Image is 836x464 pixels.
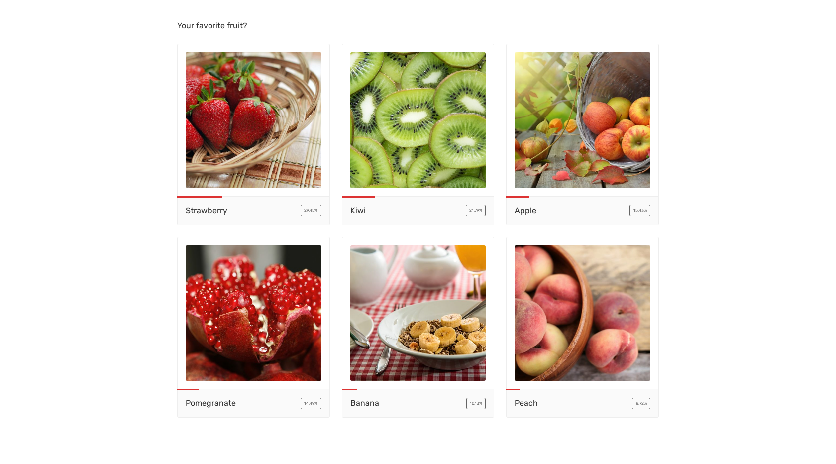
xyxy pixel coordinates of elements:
[466,398,486,409] div: 10.13%
[632,398,650,409] div: 8.72%
[301,205,321,216] div: 29.45%
[350,52,486,188] img: fruit-3246127_1920-500x500.jpg
[177,20,659,32] p: Your favorite fruit?
[350,245,486,381] img: cereal-898073_1920-500x500.jpg
[186,205,227,217] span: Strawberry
[186,397,236,409] span: Pomegranate
[186,245,321,381] img: pomegranate-196800_1920-500x500.jpg
[515,245,650,381] img: peach-3314679_1920-500x500.jpg
[301,398,321,409] div: 14.49%
[515,205,536,217] span: Apple
[466,205,486,216] div: 21.79%
[515,52,650,188] img: apple-1776744_1920-500x500.jpg
[186,52,321,188] img: strawberry-1180048_1920-500x500.jpg
[629,205,650,216] div: 15.43%
[350,205,366,217] span: Kiwi
[515,397,538,409] span: Peach
[350,397,379,409] span: Banana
